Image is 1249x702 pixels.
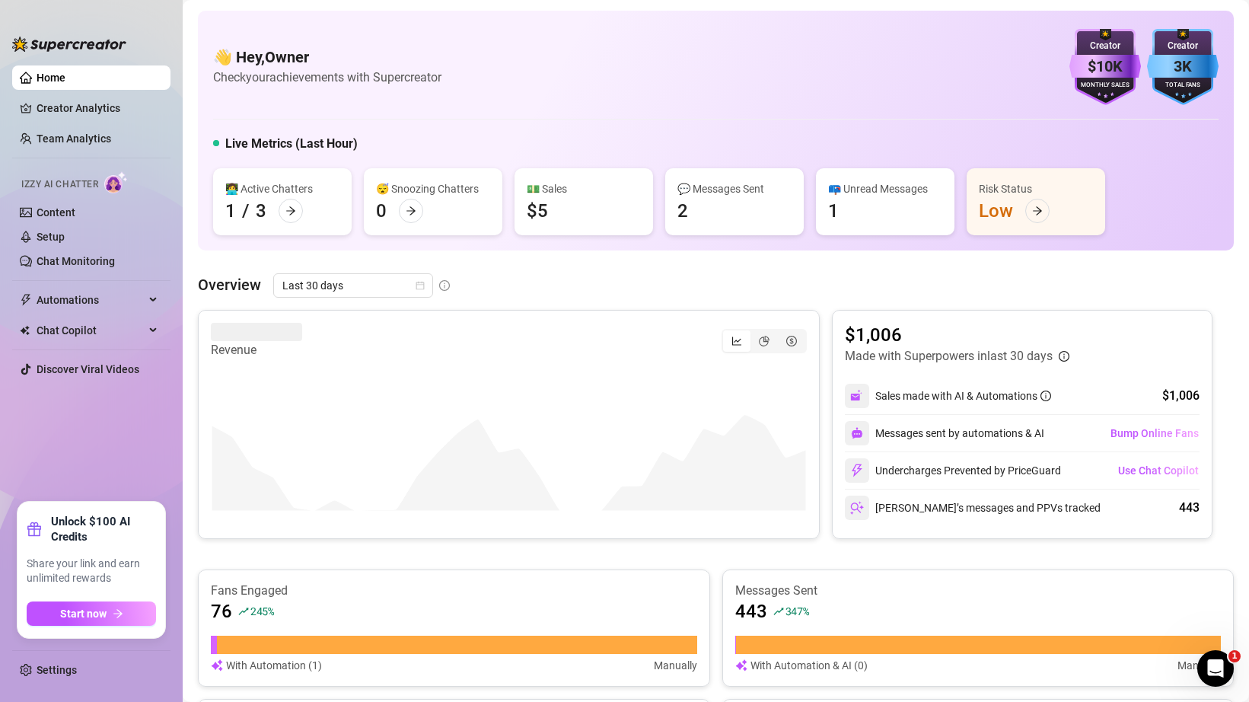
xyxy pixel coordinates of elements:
span: Start now [60,608,107,620]
a: Setup [37,231,65,243]
span: gift [27,522,42,537]
div: 1 [225,199,236,223]
span: Share your link and earn unlimited rewards [27,557,156,586]
span: arrow-right [406,206,416,216]
article: $1,006 [845,323,1069,347]
article: Manually [654,657,697,674]
div: $5 [527,199,548,223]
span: 245 % [250,604,274,618]
article: Manually [1177,657,1221,674]
span: thunderbolt [20,294,32,306]
span: Last 30 days [282,274,424,297]
span: Bump Online Fans [1110,427,1199,439]
article: Fans Engaged [211,582,697,599]
span: rise [238,606,249,617]
img: logo-BBDzfeDw.svg [12,37,126,52]
div: Total Fans [1147,81,1219,91]
div: 👩‍💻 Active Chatters [225,180,339,197]
span: Use Chat Copilot [1118,464,1199,477]
img: svg%3e [735,657,747,674]
button: Start nowarrow-right [27,601,156,626]
div: Messages sent by automations & AI [845,421,1044,445]
span: arrow-right [1032,206,1043,216]
span: info-circle [439,280,450,291]
span: Izzy AI Chatter [21,177,98,192]
div: 3K [1147,55,1219,78]
h4: 👋 Hey, Owner [213,46,441,68]
img: svg%3e [851,427,863,439]
div: Undercharges Prevented by PriceGuard [845,458,1061,483]
span: arrow-right [285,206,296,216]
div: 0 [376,199,387,223]
article: With Automation & AI (0) [750,657,868,674]
span: Automations [37,288,145,312]
div: 443 [1179,499,1200,517]
div: 💵 Sales [527,180,641,197]
img: svg%3e [850,501,864,515]
a: Content [37,206,75,219]
div: [PERSON_NAME]’s messages and PPVs tracked [845,496,1101,520]
span: 1 [1228,650,1241,662]
span: info-circle [1059,351,1069,362]
div: 2 [677,199,688,223]
a: Creator Analytics [37,96,158,120]
span: info-circle [1040,391,1051,401]
span: arrow-right [113,608,123,619]
span: rise [773,606,784,617]
article: Messages Sent [735,582,1222,599]
span: line-chart [731,336,742,346]
div: 📪 Unread Messages [828,180,942,197]
a: Settings [37,664,77,676]
a: Chat Monitoring [37,255,115,267]
div: segmented control [722,329,807,353]
button: Use Chat Copilot [1117,458,1200,483]
span: pie-chart [759,336,769,346]
span: Chat Copilot [37,318,145,343]
span: dollar-circle [786,336,797,346]
article: Made with Superpowers in last 30 days [845,347,1053,365]
iframe: Intercom live chat [1197,650,1234,687]
div: $10K [1069,55,1141,78]
img: purple-badge-B9DA21FR.svg [1069,29,1141,105]
a: Team Analytics [37,132,111,145]
strong: Unlock $100 AI Credits [51,514,156,544]
article: With Automation (1) [226,657,322,674]
div: Risk Status [979,180,1093,197]
a: Home [37,72,65,84]
span: 347 % [785,604,809,618]
span: calendar [416,281,425,290]
h5: Live Metrics (Last Hour) [225,135,358,153]
div: Creator [1147,39,1219,53]
img: svg%3e [850,464,864,477]
article: Check your achievements with Supercreator [213,68,441,87]
div: 💬 Messages Sent [677,180,792,197]
a: Discover Viral Videos [37,363,139,375]
div: 1 [828,199,839,223]
div: Monthly Sales [1069,81,1141,91]
div: $1,006 [1162,387,1200,405]
img: AI Chatter [104,171,128,193]
div: Sales made with AI & Automations [875,388,1051,404]
img: svg%3e [850,389,864,403]
article: Revenue [211,341,302,359]
article: 443 [735,599,767,624]
img: Chat Copilot [20,325,30,336]
article: Overview [198,273,261,296]
div: Creator [1069,39,1141,53]
article: 76 [211,599,232,624]
div: 😴 Snoozing Chatters [376,180,490,197]
img: blue-badge-DgoSNQY1.svg [1147,29,1219,105]
img: svg%3e [211,657,223,674]
button: Bump Online Fans [1110,421,1200,445]
div: 3 [256,199,266,223]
